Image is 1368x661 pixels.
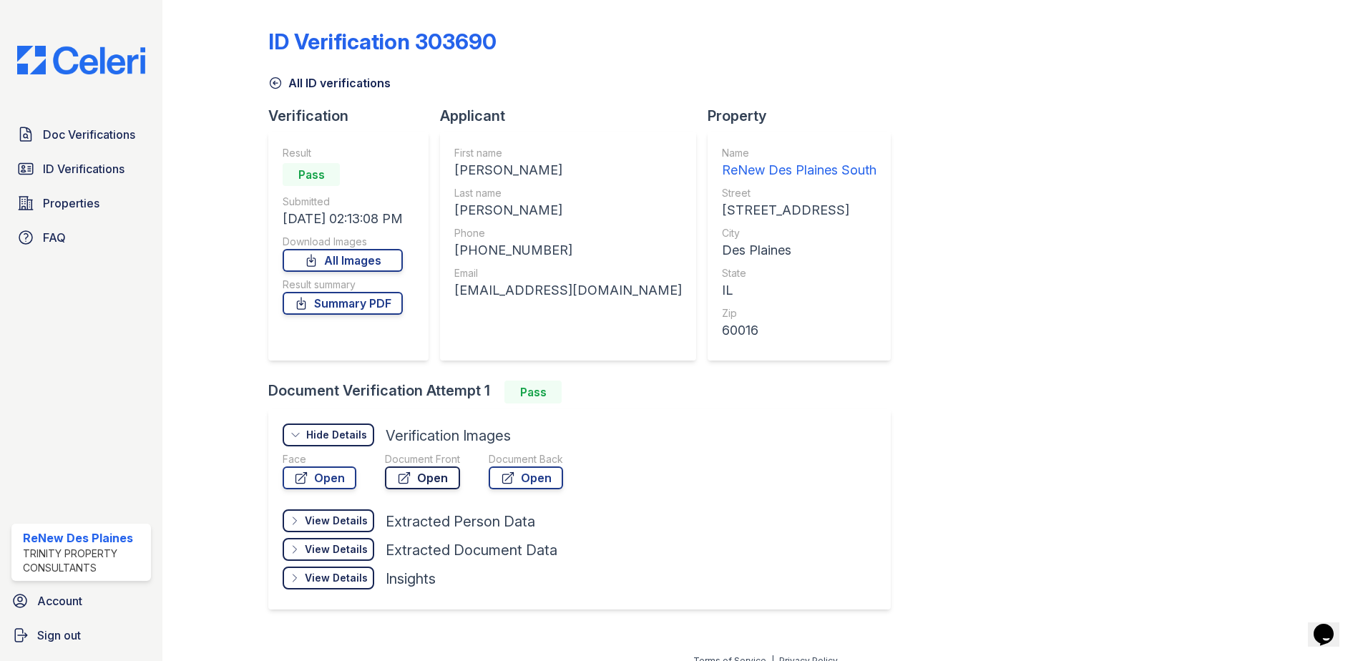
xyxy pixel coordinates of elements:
[268,381,902,403] div: Document Verification Attempt 1
[283,278,403,292] div: Result summary
[504,381,562,403] div: Pass
[454,226,682,240] div: Phone
[283,163,340,186] div: Pass
[283,292,403,315] a: Summary PDF
[385,466,460,489] a: Open
[283,209,403,229] div: [DATE] 02:13:08 PM
[454,240,682,260] div: [PHONE_NUMBER]
[454,200,682,220] div: [PERSON_NAME]
[37,627,81,644] span: Sign out
[722,240,876,260] div: Des Plaines
[386,511,535,532] div: Extracted Person Data
[722,266,876,280] div: State
[283,452,356,466] div: Face
[268,106,440,126] div: Verification
[722,200,876,220] div: [STREET_ADDRESS]
[440,106,708,126] div: Applicant
[43,126,135,143] span: Doc Verifications
[722,280,876,300] div: IL
[454,280,682,300] div: [EMAIL_ADDRESS][DOMAIN_NAME]
[722,146,876,180] a: Name ReNew Des Plaines South
[283,195,403,209] div: Submitted
[722,320,876,341] div: 60016
[722,146,876,160] div: Name
[283,249,403,272] a: All Images
[454,186,682,200] div: Last name
[268,74,391,92] a: All ID verifications
[6,621,157,650] a: Sign out
[23,529,145,547] div: ReNew Des Plaines
[11,155,151,183] a: ID Verifications
[454,146,682,160] div: First name
[1308,604,1354,647] iframe: chat widget
[306,428,367,442] div: Hide Details
[37,592,82,609] span: Account
[386,569,436,589] div: Insights
[6,46,157,74] img: CE_Logo_Blue-a8612792a0a2168367f1c8372b55b34899dd931a85d93a1a3d3e32e68fde9ad4.png
[454,160,682,180] div: [PERSON_NAME]
[722,160,876,180] div: ReNew Des Plaines South
[43,229,66,246] span: FAQ
[489,466,563,489] a: Open
[43,195,99,212] span: Properties
[722,186,876,200] div: Street
[283,466,356,489] a: Open
[489,452,563,466] div: Document Back
[722,306,876,320] div: Zip
[385,452,460,466] div: Document Front
[11,120,151,149] a: Doc Verifications
[268,29,497,54] div: ID Verification 303690
[305,542,368,557] div: View Details
[11,223,151,252] a: FAQ
[305,514,368,528] div: View Details
[283,146,403,160] div: Result
[722,226,876,240] div: City
[386,426,511,446] div: Verification Images
[708,106,902,126] div: Property
[386,540,557,560] div: Extracted Document Data
[6,587,157,615] a: Account
[305,571,368,585] div: View Details
[43,160,124,177] span: ID Verifications
[454,266,682,280] div: Email
[23,547,145,575] div: Trinity Property Consultants
[283,235,403,249] div: Download Images
[11,189,151,217] a: Properties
